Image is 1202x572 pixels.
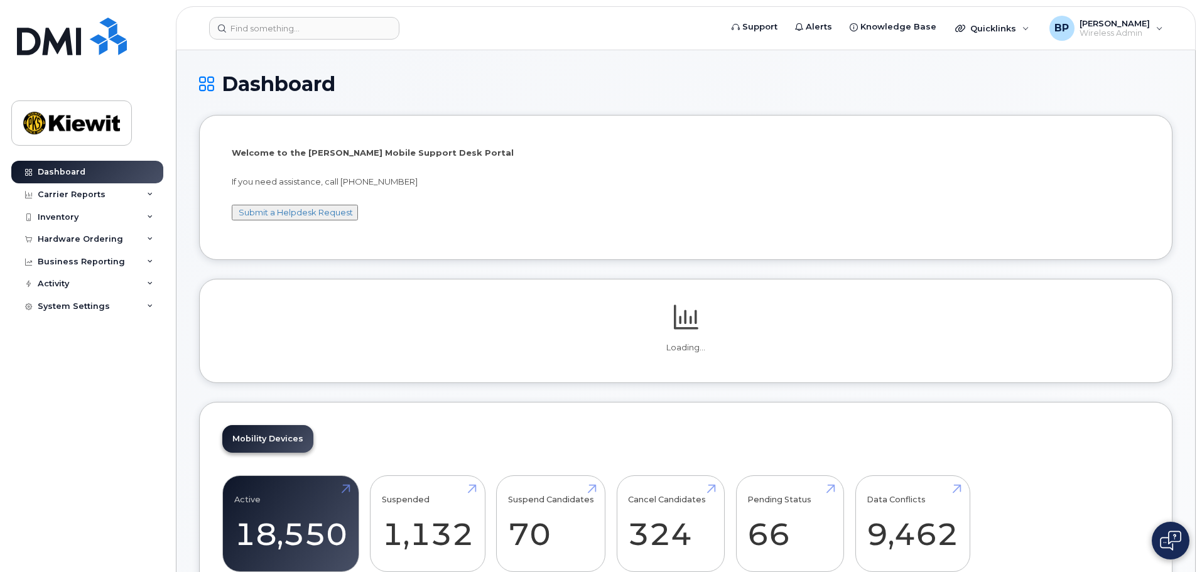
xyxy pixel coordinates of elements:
a: Data Conflicts 9,462 [867,482,958,565]
h1: Dashboard [199,73,1172,95]
a: Suspend Candidates 70 [508,482,594,565]
p: Welcome to the [PERSON_NAME] Mobile Support Desk Portal [232,147,1140,159]
a: Cancel Candidates 324 [628,482,713,565]
a: Pending Status 66 [747,482,832,565]
a: Suspended 1,132 [382,482,474,565]
img: Open chat [1160,531,1181,551]
button: Submit a Helpdesk Request [232,205,358,220]
a: Active 18,550 [234,482,347,565]
a: Submit a Helpdesk Request [239,207,353,217]
a: Mobility Devices [222,425,313,453]
p: Loading... [222,342,1149,353]
p: If you need assistance, call [PHONE_NUMBER] [232,176,1140,188]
